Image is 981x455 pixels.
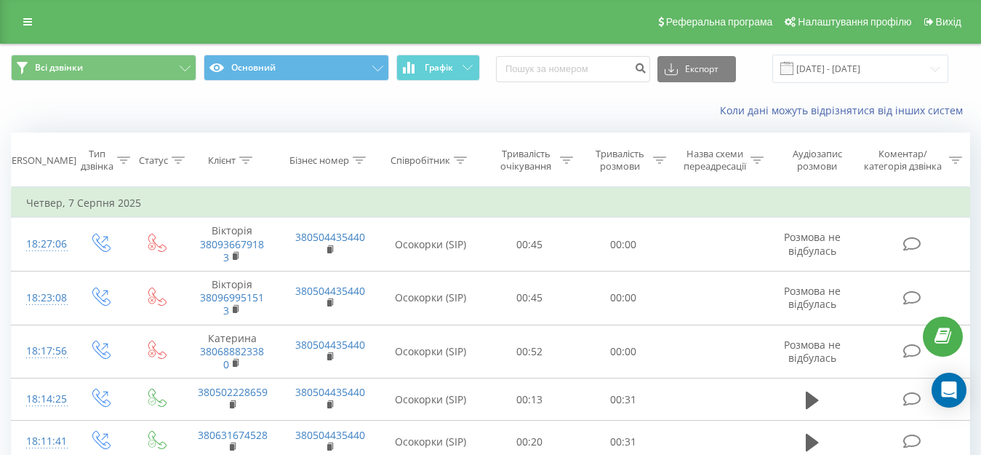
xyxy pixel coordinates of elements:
[295,284,365,298] a: 380504435440
[391,154,450,167] div: Співробітник
[666,16,773,28] span: Реферальна програма
[12,189,970,218] td: Четвер, 7 Серпня 2025
[483,379,577,421] td: 00:13
[780,148,854,173] div: Аудіозапис розмови
[26,337,57,365] div: 18:17:56
[483,325,577,379] td: 00:52
[425,63,453,73] span: Графік
[26,284,57,312] div: 18:23:08
[577,271,670,325] td: 00:00
[26,385,57,414] div: 18:14:25
[183,271,281,325] td: Вікторія
[496,56,650,82] input: Пошук за номером
[139,154,168,167] div: Статус
[577,218,670,272] td: 00:00
[183,325,281,379] td: Катерина
[590,148,650,173] div: Тривалість розмови
[200,237,264,264] a: 380936679183
[200,344,264,371] a: 380688823380
[496,148,556,173] div: Тривалість очікування
[204,55,389,81] button: Основний
[378,218,483,272] td: Осокорки (SIP)
[784,284,841,311] span: Розмова не відбулась
[208,154,236,167] div: Клієнт
[577,379,670,421] td: 00:31
[289,154,349,167] div: Бізнес номер
[932,373,966,408] div: Open Intercom Messenger
[35,62,83,74] span: Всі дзвінки
[396,55,480,81] button: Графік
[657,56,736,82] button: Експорт
[81,148,113,173] div: Тип дзвінка
[483,218,577,272] td: 00:45
[798,16,911,28] span: Налаштування профілю
[295,428,365,442] a: 380504435440
[295,230,365,244] a: 380504435440
[683,148,747,173] div: Назва схеми переадресації
[198,385,268,399] a: 380502228659
[3,154,76,167] div: [PERSON_NAME]
[483,271,577,325] td: 00:45
[936,16,961,28] span: Вихід
[378,325,483,379] td: Осокорки (SIP)
[295,385,365,399] a: 380504435440
[26,230,57,258] div: 18:27:06
[577,325,670,379] td: 00:00
[720,103,970,117] a: Коли дані можуть відрізнятися вiд інших систем
[200,290,264,317] a: 380969951513
[378,271,483,325] td: Осокорки (SIP)
[378,379,483,421] td: Осокорки (SIP)
[784,338,841,365] span: Розмова не відбулась
[295,338,365,352] a: 380504435440
[860,148,945,173] div: Коментар/категорія дзвінка
[198,428,268,442] a: 380631674528
[183,218,281,272] td: Вікторія
[784,230,841,257] span: Розмова не відбулась
[11,55,196,81] button: Всі дзвінки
